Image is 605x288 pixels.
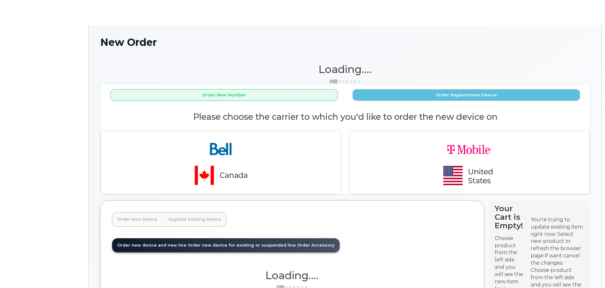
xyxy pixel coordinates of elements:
[162,212,226,226] a: Upgrade Existing Device
[329,79,361,84] img: ajax-loader-3a6953c30dc77f0bf724df975f13086db4f4c1262e45940f03d1251963f1bf2e.gif
[100,64,590,75] h1: Loading....
[188,243,296,248] span: Order new device for existing or suspended line
[531,216,584,267] div: You're trying to update existing item right now. Select new product or refresh the browser page i...
[177,136,265,189] img: bell-18aeeabaf521bd2b78f928a02ee3b89e57356879d39bd386a17a7cccf8069aed.png
[297,243,334,248] span: Order Accessory
[112,212,162,226] a: Order New Device
[112,270,472,281] h1: Loading....
[100,37,590,48] h1: New Order
[110,89,338,101] button: Order New Number
[495,204,525,230] h4: Your Cart is Empty!
[117,243,186,248] span: Order new device and new line
[352,89,580,101] button: Order Replacement Device
[101,112,590,122] h2: Please choose the carrier to which you'd like to order the new device on
[425,136,514,189] img: t-mobile-78392d334a420d5b7f0e63d4fa81f6287a21d394dc80d677554bb55bbab1186f.png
